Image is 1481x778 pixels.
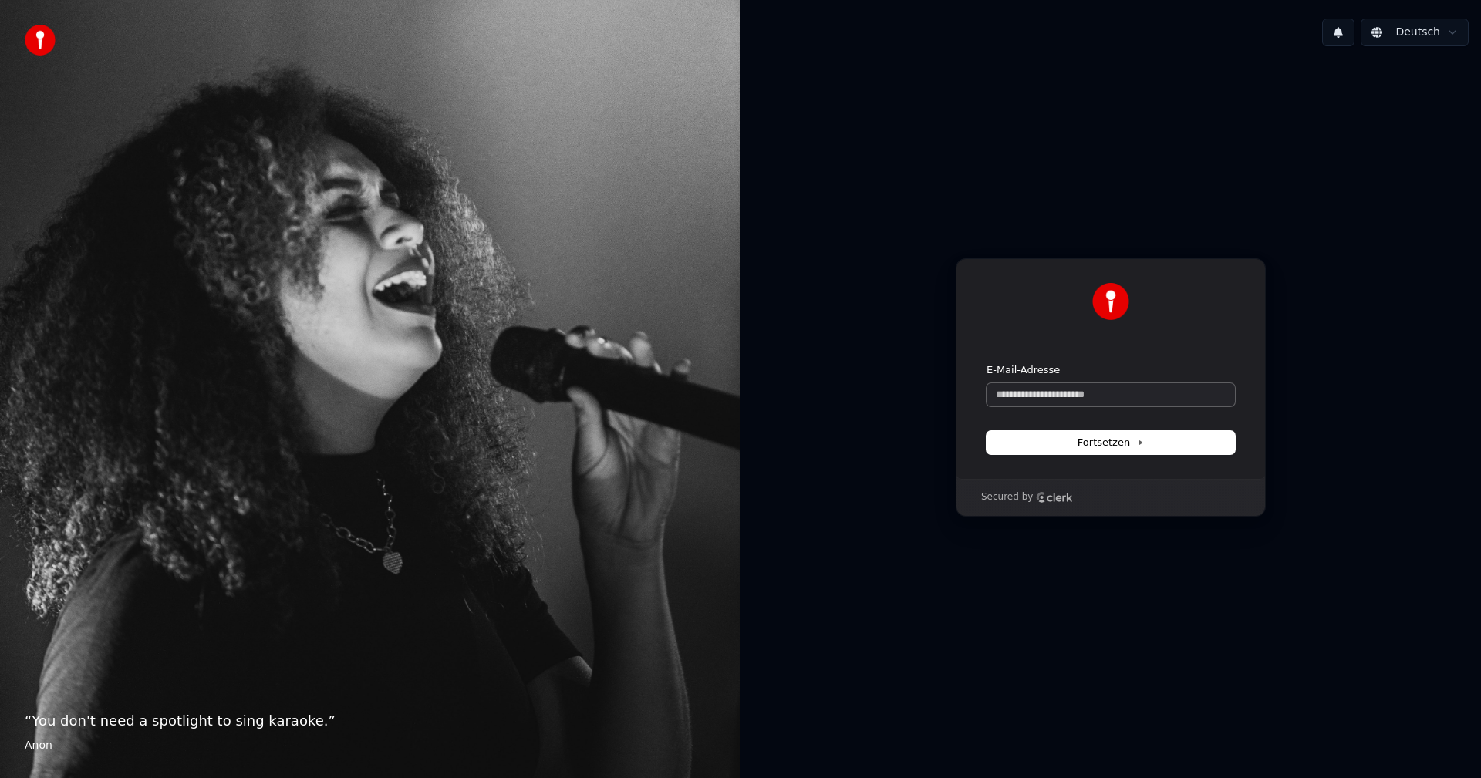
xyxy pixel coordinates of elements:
img: youka [25,25,56,56]
footer: Anon [25,738,716,753]
label: E-Mail-Adresse [987,363,1060,377]
img: Youka [1092,283,1129,320]
p: Secured by [981,491,1033,504]
span: Fortsetzen [1078,436,1144,450]
button: Fortsetzen [987,431,1235,454]
a: Clerk logo [1036,492,1073,503]
p: “ You don't need a spotlight to sing karaoke. ” [25,710,716,732]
